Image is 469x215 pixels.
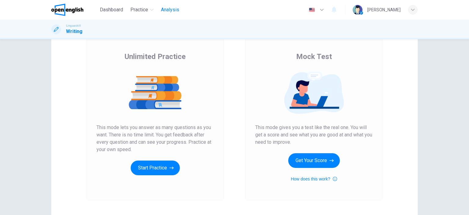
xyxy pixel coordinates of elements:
[51,4,83,16] img: OpenEnglish logo
[161,6,179,13] span: Analysis
[130,6,148,13] span: Practice
[97,4,125,15] button: Dashboard
[125,52,186,61] span: Unlimited Practice
[288,153,340,168] button: Get Your Score
[308,8,316,12] img: en
[131,161,180,175] button: Start Practice
[66,24,81,28] span: Linguaskill
[96,124,214,153] span: This mode lets you answer as many questions as you want. There is no time limit. You get feedback...
[296,52,332,61] span: Mock Test
[367,6,401,13] div: [PERSON_NAME]
[100,6,123,13] span: Dashboard
[291,175,337,183] button: How does this work?
[51,4,97,16] a: OpenEnglish logo
[353,5,362,15] img: Profile picture
[158,4,182,15] button: Analysis
[255,124,373,146] span: This mode gives you a test like the real one. You will get a score and see what you are good at a...
[128,4,156,15] button: Practice
[66,28,82,35] h1: Writing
